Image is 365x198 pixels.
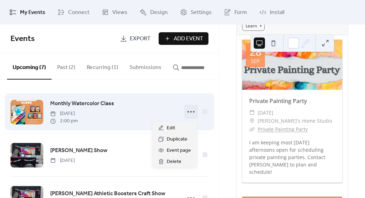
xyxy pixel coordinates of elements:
button: Upcoming (7) [7,53,52,80]
span: 2:00 pm [50,117,78,125]
span: Monthly Watercolor Class [50,100,114,108]
div: I am keeping most [DATE] afternoons open for scheduling private painting parties. Contact [PERSON... [242,139,342,176]
a: Design [134,3,173,22]
span: Add Event [174,35,203,43]
span: [DATE] [50,157,75,164]
span: Install [270,8,284,17]
a: My Events [4,3,51,22]
div: ​ [249,117,255,125]
button: Recurring (1) [81,53,124,79]
span: Connect [68,8,89,17]
a: Monthly Watercolor Class [50,99,114,108]
a: Private Painting Party [258,126,308,132]
span: Form [234,8,247,17]
span: Duplicate [167,135,187,144]
div: Sep [251,59,260,64]
span: Edit [167,124,175,132]
span: [DATE] [50,110,78,117]
span: Views [112,8,127,17]
span: [DATE] [258,109,273,117]
span: Event page [167,146,191,155]
a: Views [97,3,133,22]
span: Events [11,31,35,47]
span: Delete [167,158,181,166]
a: Settings [175,3,217,22]
div: 28 [250,47,261,57]
span: [PERSON_NAME] Athletic Boosters Craft Show [50,190,165,198]
span: Settings [191,8,212,17]
span: Design [150,8,168,17]
a: [PERSON_NAME] Show [50,146,107,155]
button: Add Event [159,32,208,45]
button: Past (2) [52,53,81,79]
span: My Events [20,8,45,17]
button: Submissions [124,53,167,79]
a: Export [115,32,156,45]
div: ​ [249,109,255,117]
a: Form [219,3,252,22]
span: Export [130,35,151,43]
a: Connect [52,3,95,22]
div: ​ [249,125,255,134]
a: Install [254,3,290,22]
span: [PERSON_NAME]'s Home Studio [258,117,332,125]
span: [PERSON_NAME] Show [50,146,107,155]
a: Private Painting Party [249,97,307,105]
